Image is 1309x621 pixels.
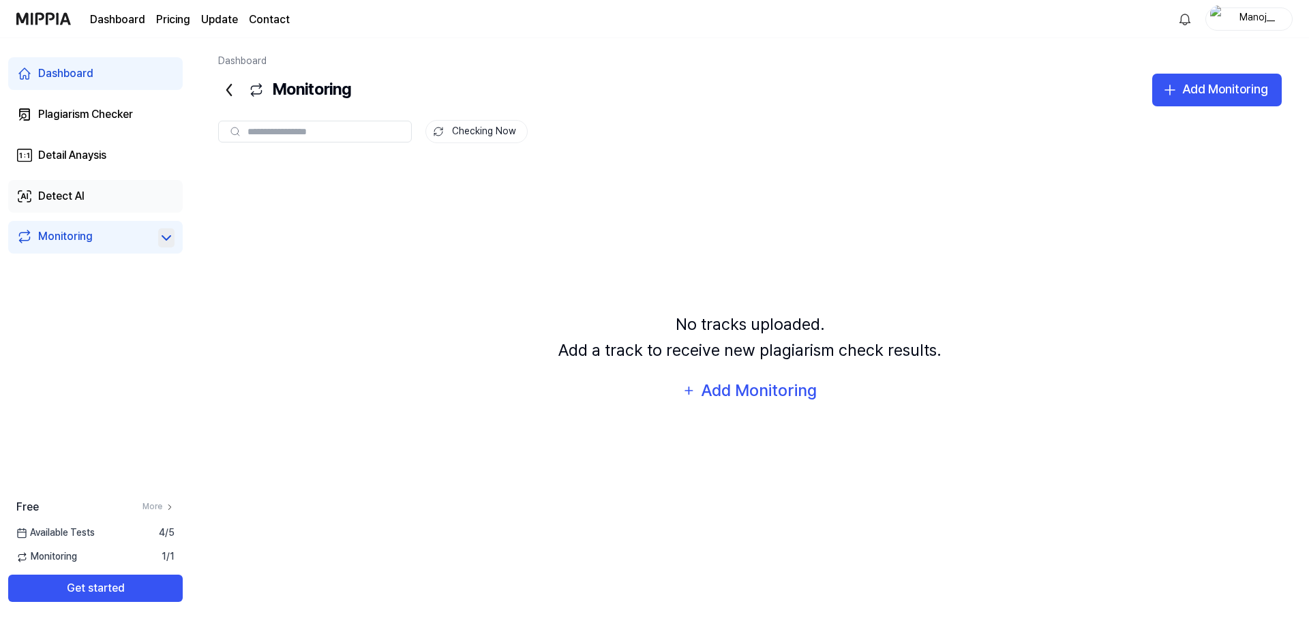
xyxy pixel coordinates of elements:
div: Dashboard [38,65,93,82]
button: Get started [8,575,183,602]
div: Add Monitoring [700,378,818,404]
div: Manoj__ [1231,11,1284,26]
div: Add Monitoring [1182,80,1268,100]
button: Add Monitoring [1152,74,1282,106]
a: Dashboard [90,12,145,28]
div: Detect AI [38,188,85,205]
a: Detail Anaysis [8,139,183,172]
a: Contact [249,12,290,28]
span: Available Tests [16,526,95,540]
a: Update [201,12,238,28]
div: Monitoring [218,74,351,106]
a: Detect AI [8,180,183,213]
a: Dashboard [218,55,267,66]
div: Detail Anaysis [38,147,106,164]
a: Pricing [156,12,190,28]
img: profile [1210,5,1227,33]
a: Dashboard [8,57,183,90]
a: Monitoring [16,228,153,247]
button: Add Monitoring [674,374,826,407]
span: 1 / 1 [162,550,175,564]
button: profileManoj__ [1205,7,1293,31]
a: Plagiarism Checker [8,98,183,131]
span: Free [16,499,39,515]
div: Plagiarism Checker [38,106,133,123]
div: Monitoring [38,228,93,247]
button: Checking Now [425,120,528,143]
img: 알림 [1177,11,1193,27]
div: No tracks uploaded. Add a track to receive new plagiarism check results. [558,312,942,364]
span: 4 / 5 [159,526,175,540]
a: More [142,501,175,513]
span: Monitoring [16,550,77,564]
